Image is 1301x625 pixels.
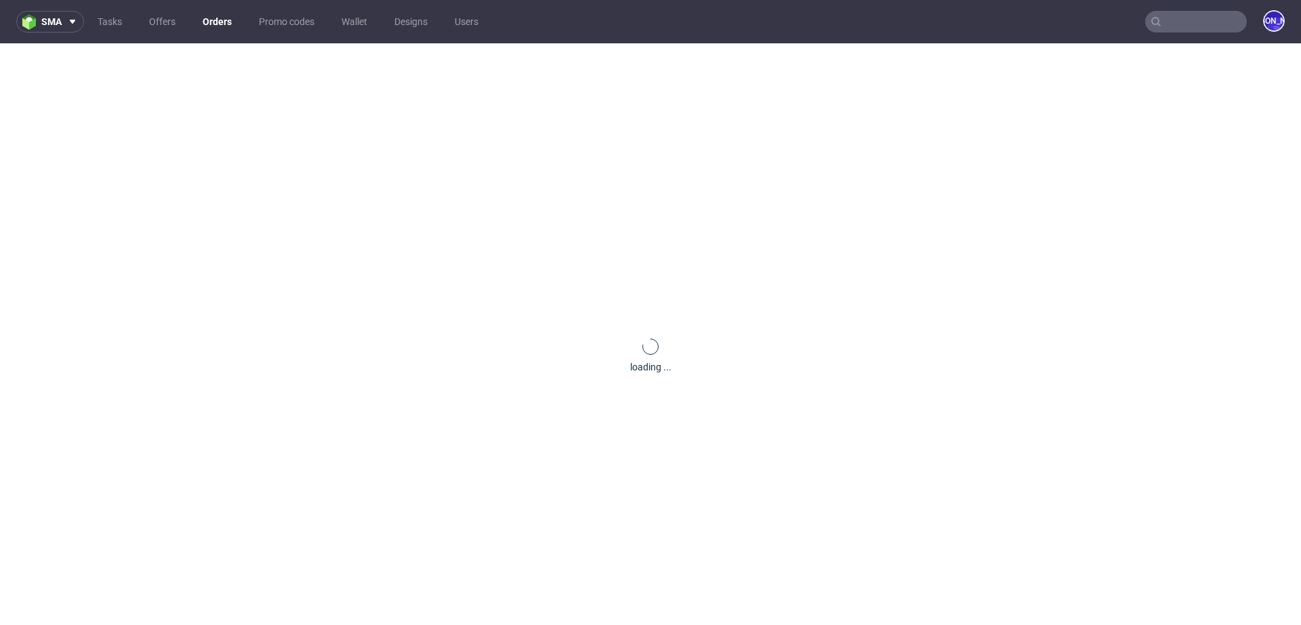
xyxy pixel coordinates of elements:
img: logo [22,14,41,30]
div: loading ... [630,360,672,374]
a: Users [447,11,487,33]
a: Orders [194,11,240,33]
a: Designs [386,11,436,33]
a: Tasks [89,11,130,33]
button: sma [16,11,84,33]
span: sma [41,17,62,26]
a: Offers [141,11,184,33]
a: Promo codes [251,11,323,33]
a: Wallet [333,11,375,33]
figcaption: [PERSON_NAME] [1264,12,1283,30]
